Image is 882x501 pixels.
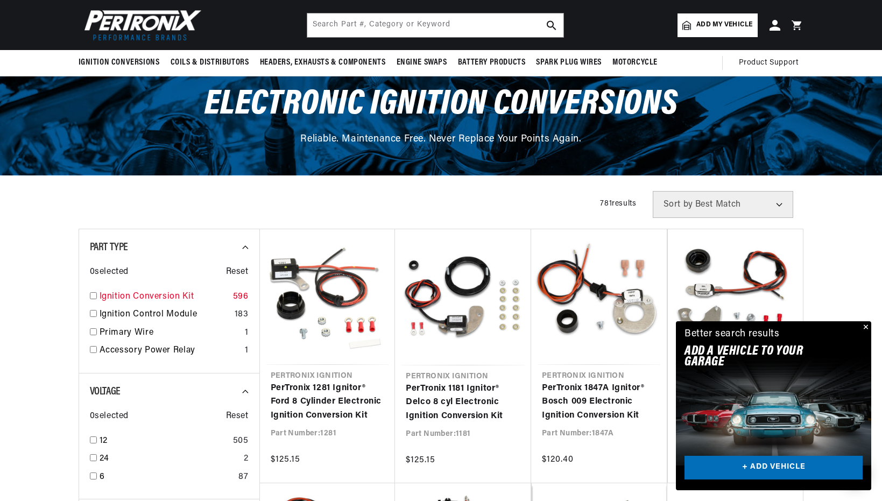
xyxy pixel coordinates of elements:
div: 596 [233,290,249,304]
span: Motorcycle [612,57,658,68]
span: 0 selected [90,265,129,279]
span: Add my vehicle [696,20,752,30]
a: PerTronix 1281 Ignitor® Ford 8 Cylinder Electronic Ignition Conversion Kit [271,382,385,423]
span: Part Type [90,242,128,253]
span: Reliable. Maintenance Free. Never Replace Your Points Again. [300,135,581,144]
div: 2 [244,452,249,466]
button: Close [858,321,871,334]
a: Ignition Control Module [100,308,230,322]
span: Ignition Conversions [79,57,160,68]
button: search button [540,13,563,37]
span: Engine Swaps [397,57,447,68]
span: Reset [226,410,249,424]
span: Spark Plug Wires [536,57,602,68]
span: 0 selected [90,410,129,424]
div: 1 [245,326,249,340]
div: 1 [245,344,249,358]
a: Add my vehicle [678,13,757,37]
span: Voltage [90,386,121,397]
a: PerTronix 1847A Ignitor® Bosch 009 Electronic Ignition Conversion Kit [542,382,656,423]
summary: Coils & Distributors [165,50,255,75]
summary: Product Support [739,50,804,76]
span: Product Support [739,57,799,69]
select: Sort by [653,191,793,218]
summary: Ignition Conversions [79,50,165,75]
span: Electronic Ignition Conversions [204,87,678,122]
div: 183 [235,308,249,322]
div: 87 [238,470,248,484]
a: Ignition Conversion Kit [100,290,229,304]
summary: Motorcycle [607,50,663,75]
a: 24 [100,452,239,466]
span: Sort by [664,200,693,209]
a: + ADD VEHICLE [685,456,863,480]
span: Reset [226,265,249,279]
span: 781 results [600,200,636,208]
span: Headers, Exhausts & Components [260,57,386,68]
img: Pertronix [79,6,202,44]
a: Primary Wire [100,326,241,340]
summary: Battery Products [453,50,531,75]
summary: Headers, Exhausts & Components [255,50,391,75]
div: 505 [233,434,249,448]
h2: Add A VEHICLE to your garage [685,346,836,368]
a: PerTronix 1181 Ignitor® Delco 8 cyl Electronic Ignition Conversion Kit [406,382,520,424]
summary: Spark Plug Wires [531,50,607,75]
div: Better search results [685,327,780,342]
a: Accessory Power Relay [100,344,241,358]
span: Coils & Distributors [171,57,249,68]
input: Search Part #, Category or Keyword [307,13,563,37]
span: Battery Products [458,57,526,68]
a: 12 [100,434,229,448]
summary: Engine Swaps [391,50,453,75]
a: 6 [100,470,235,484]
